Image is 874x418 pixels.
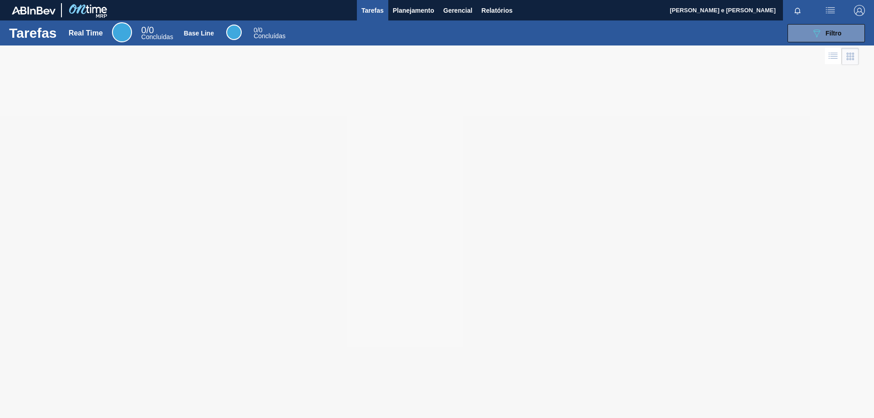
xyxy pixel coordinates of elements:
[443,5,473,16] span: Gerencial
[825,5,836,16] img: userActions
[141,25,154,35] span: / 0
[826,30,842,37] span: Filtro
[9,28,57,38] h1: Tarefas
[361,5,384,16] span: Tarefas
[141,26,173,40] div: Real Time
[393,5,434,16] span: Planejamento
[254,32,285,40] span: Concluídas
[854,5,865,16] img: Logout
[12,6,56,15] img: TNhmsLtSVTkK8tSr43FrP2fwEKptu5GPRR3wAAAABJRU5ErkJggg==
[783,4,812,17] button: Notificações
[141,25,146,35] span: 0
[112,22,132,42] div: Real Time
[141,33,173,40] span: Concluídas
[69,29,103,37] div: Real Time
[226,25,242,40] div: Base Line
[254,27,285,39] div: Base Line
[788,24,865,42] button: Filtro
[184,30,214,37] div: Base Line
[254,26,257,34] span: 0
[482,5,513,16] span: Relatórios
[254,26,262,34] span: / 0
